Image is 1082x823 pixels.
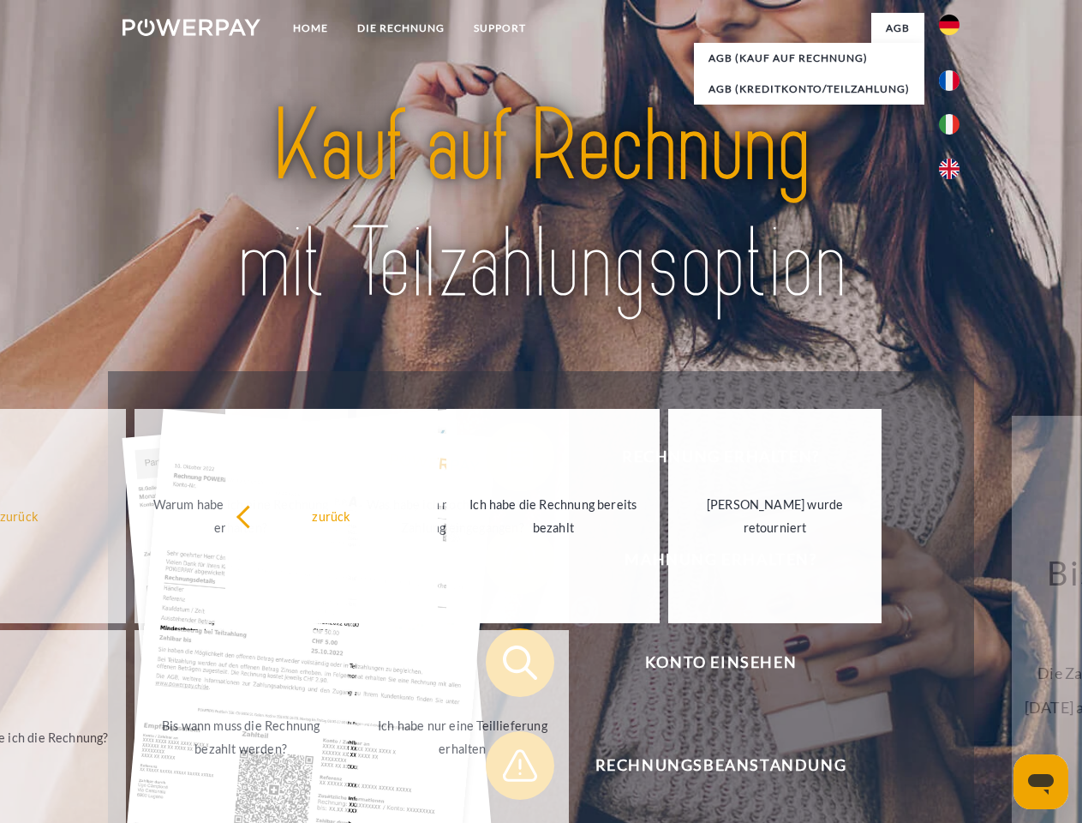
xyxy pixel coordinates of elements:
div: Ich habe nur eine Teillieferung erhalten [367,714,559,760]
a: SUPPORT [459,13,541,44]
div: Bis wann muss die Rechnung bezahlt werden? [145,714,338,760]
a: Home [278,13,343,44]
img: de [939,15,959,35]
img: it [939,114,959,135]
div: Ich habe die Rechnung bereits bezahlt [457,493,649,539]
span: Konto einsehen [511,628,930,697]
img: logo-powerpay-white.svg [123,19,260,36]
div: [PERSON_NAME] wurde retourniert [678,493,871,539]
a: agb [871,13,924,44]
img: fr [939,70,959,91]
div: Warum habe ich eine Rechnung erhalten? [145,493,338,539]
img: en [939,159,959,179]
a: DIE RECHNUNG [343,13,459,44]
iframe: Schaltfläche zum Öffnen des Messaging-Fensters [1013,754,1068,809]
span: Rechnungsbeanstandung [511,731,930,800]
div: zurück [236,504,428,527]
a: AGB (Kreditkonto/Teilzahlung) [694,74,924,105]
img: title-powerpay_de.svg [164,82,918,328]
a: AGB (Kauf auf Rechnung) [694,43,924,74]
button: Rechnungsbeanstandung [486,731,931,800]
button: Konto einsehen [486,628,931,697]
